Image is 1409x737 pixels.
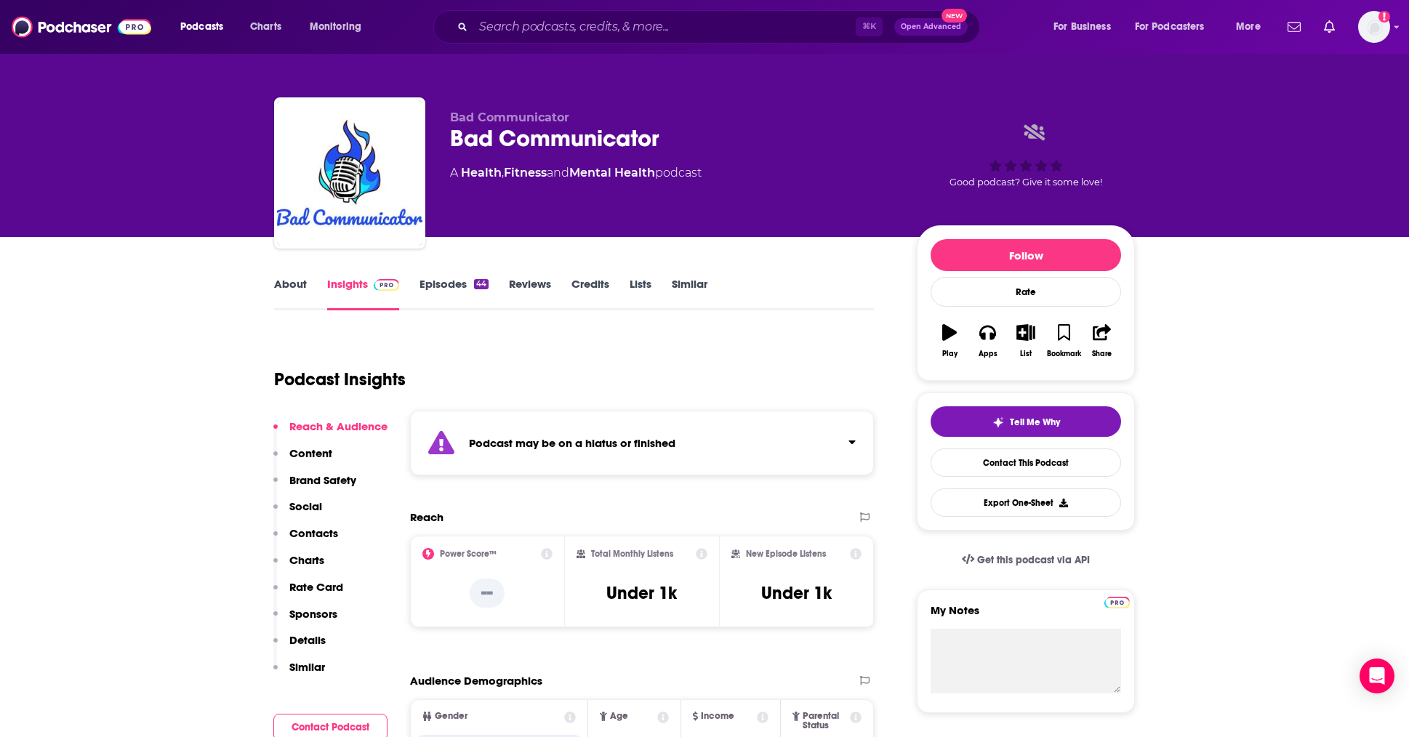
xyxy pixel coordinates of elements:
[746,549,826,559] h2: New Episode Listens
[440,549,497,559] h2: Power Score™
[1092,350,1112,358] div: Share
[672,277,707,310] a: Similar
[1007,315,1045,367] button: List
[273,526,338,553] button: Contacts
[277,100,422,246] img: Bad Communicator
[410,510,443,524] h2: Reach
[977,554,1090,566] span: Get this podcast via API
[447,10,994,44] div: Search podcasts, credits, & more...
[942,9,968,23] span: New
[450,110,569,124] span: Bad Communicator
[569,166,655,180] a: Mental Health
[950,177,1102,188] span: Good podcast? Give it some love!
[1125,15,1226,39] button: open menu
[273,607,337,634] button: Sponsors
[1047,350,1081,358] div: Bookmark
[591,549,673,559] h2: Total Monthly Listens
[273,446,332,473] button: Content
[942,350,958,358] div: Play
[1360,659,1394,693] div: Open Intercom Messenger
[1083,315,1121,367] button: Share
[450,164,702,182] div: A podcast
[461,166,502,180] a: Health
[1104,597,1130,608] img: Podchaser Pro
[289,607,337,621] p: Sponsors
[289,419,388,433] p: Reach & Audience
[610,712,628,721] span: Age
[12,13,151,41] img: Podchaser - Follow, Share and Rate Podcasts
[856,17,883,36] span: ⌘ K
[274,368,406,390] h1: Podcast Insights
[289,446,332,460] p: Content
[803,712,848,730] span: Parental Status
[274,277,307,310] a: About
[289,553,324,567] p: Charts
[273,660,325,687] button: Similar
[502,166,504,180] span: ,
[1226,15,1279,39] button: open menu
[180,17,223,37] span: Podcasts
[1236,17,1261,37] span: More
[473,15,856,39] input: Search podcasts, credits, & more...
[1104,595,1130,608] a: Pro website
[1010,416,1060,428] span: Tell Me Why
[931,603,1121,629] label: My Notes
[273,473,356,500] button: Brand Safety
[1358,11,1390,43] button: Show profile menu
[571,277,609,310] a: Credits
[1358,11,1390,43] span: Logged in as rowan.sullivan
[761,582,832,604] h3: Under 1k
[1135,17,1205,37] span: For Podcasters
[931,406,1121,437] button: tell me why sparkleTell Me Why
[273,633,326,660] button: Details
[170,15,242,39] button: open menu
[327,277,399,310] a: InsightsPodchaser Pro
[917,110,1135,201] div: Good podcast? Give it some love!
[950,542,1101,578] a: Get this podcast via API
[1318,15,1341,39] a: Show notifications dropdown
[289,633,326,647] p: Details
[931,315,968,367] button: Play
[289,499,322,513] p: Social
[931,239,1121,271] button: Follow
[504,166,547,180] a: Fitness
[410,674,542,688] h2: Audience Demographics
[374,279,399,291] img: Podchaser Pro
[992,416,1004,428] img: tell me why sparkle
[1045,315,1083,367] button: Bookmark
[250,17,281,37] span: Charts
[1358,11,1390,43] img: User Profile
[1020,350,1032,358] div: List
[547,166,569,180] span: and
[470,579,505,608] p: --
[310,17,361,37] span: Monitoring
[1053,17,1111,37] span: For Business
[931,488,1121,517] button: Export One-Sheet
[979,350,997,358] div: Apps
[273,419,388,446] button: Reach & Audience
[273,553,324,580] button: Charts
[289,580,343,594] p: Rate Card
[300,15,380,39] button: open menu
[420,277,489,310] a: Episodes44
[701,712,734,721] span: Income
[241,15,290,39] a: Charts
[289,473,356,487] p: Brand Safety
[273,580,343,607] button: Rate Card
[630,277,651,310] a: Lists
[410,411,874,475] section: Click to expand status details
[474,279,489,289] div: 44
[968,315,1006,367] button: Apps
[1378,11,1390,23] svg: Add a profile image
[289,660,325,674] p: Similar
[469,436,675,450] strong: Podcast may be on a hiatus or finished
[509,277,551,310] a: Reviews
[273,499,322,526] button: Social
[894,18,968,36] button: Open AdvancedNew
[1282,15,1306,39] a: Show notifications dropdown
[435,712,467,721] span: Gender
[1043,15,1129,39] button: open menu
[606,582,677,604] h3: Under 1k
